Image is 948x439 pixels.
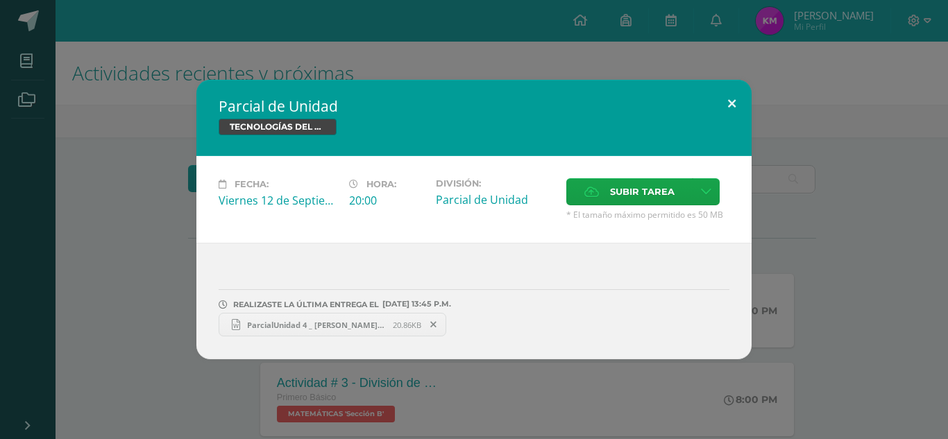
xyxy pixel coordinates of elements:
[393,320,421,330] span: 20.86KB
[219,119,337,135] span: TECNOLOGÍAS DEL APRENDIZAJE Y LA COMUNICACIÓN
[436,178,555,189] label: División:
[219,96,729,116] h2: Parcial de Unidad
[219,313,446,336] a: ParcialUnidad 4 _ [PERSON_NAME].docx 20.86KB
[366,179,396,189] span: Hora:
[219,193,338,208] div: Viernes 12 de Septiembre
[566,209,729,221] span: * El tamaño máximo permitido es 50 MB
[712,80,752,127] button: Close (Esc)
[422,317,446,332] span: Remover entrega
[240,320,393,330] span: ParcialUnidad 4 _ [PERSON_NAME].docx
[436,192,555,207] div: Parcial de Unidad
[379,304,451,304] span: [DATE] 13:45 P.M.
[235,179,269,189] span: Fecha:
[349,193,425,208] div: 20:00
[610,179,675,205] span: Subir tarea
[233,300,379,309] span: REALIZASTE LA ÚLTIMA ENTREGA EL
